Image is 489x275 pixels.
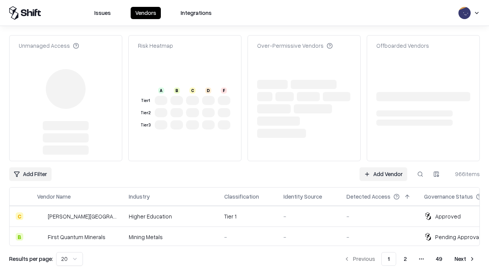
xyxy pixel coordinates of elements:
[435,233,480,241] div: Pending Approval
[176,7,216,19] button: Integrations
[224,233,271,241] div: -
[283,212,334,220] div: -
[424,192,473,201] div: Governance Status
[449,170,480,178] div: 966 items
[37,233,45,241] img: First Quantum Minerals
[359,167,407,181] a: Add Vendor
[131,7,161,19] button: Vendors
[224,212,271,220] div: Tier 1
[398,252,413,266] button: 2
[189,87,196,94] div: C
[450,252,480,266] button: Next
[347,233,412,241] div: -
[138,42,173,50] div: Risk Heatmap
[257,42,333,50] div: Over-Permissive Vendors
[48,233,105,241] div: First Quantum Minerals
[90,7,115,19] button: Issues
[283,233,334,241] div: -
[347,212,412,220] div: -
[224,192,259,201] div: Classification
[158,87,164,94] div: A
[205,87,211,94] div: D
[48,212,117,220] div: [PERSON_NAME][GEOGRAPHIC_DATA]
[37,212,45,220] img: Reichman University
[129,233,212,241] div: Mining Metals
[376,42,429,50] div: Offboarded Vendors
[129,212,212,220] div: Higher Education
[37,192,71,201] div: Vendor Name
[221,87,227,94] div: F
[174,87,180,94] div: B
[139,122,152,128] div: Tier 3
[435,212,461,220] div: Approved
[19,42,79,50] div: Unmanaged Access
[129,192,150,201] div: Industry
[139,97,152,104] div: Tier 1
[9,167,52,181] button: Add Filter
[16,233,23,241] div: B
[347,192,390,201] div: Detected Access
[9,255,53,263] p: Results per page:
[283,192,322,201] div: Identity Source
[381,252,396,266] button: 1
[16,212,23,220] div: C
[430,252,449,266] button: 49
[339,252,480,266] nav: pagination
[139,110,152,116] div: Tier 2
